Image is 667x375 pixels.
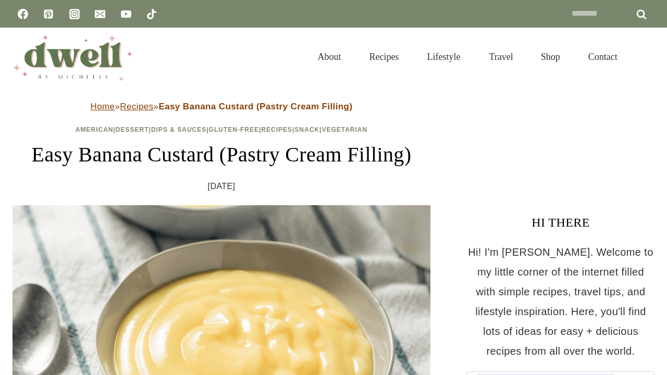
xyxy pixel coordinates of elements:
[355,39,413,75] a: Recipes
[38,4,59,24] a: Pinterest
[141,4,162,24] a: TikTok
[76,126,367,133] span: | | | | | |
[209,126,259,133] a: Gluten-Free
[574,39,632,75] a: Contact
[116,126,149,133] a: Dessert
[208,179,236,194] time: [DATE]
[261,126,292,133] a: Recipes
[304,39,355,75] a: About
[527,39,574,75] a: Shop
[467,242,654,361] p: Hi! I'm [PERSON_NAME]. Welcome to my little corner of the internet filled with simple recipes, tr...
[13,4,33,24] a: Facebook
[91,102,353,111] span: » »
[120,102,153,111] a: Recipes
[64,4,85,24] a: Instagram
[475,39,527,75] a: Travel
[467,213,654,232] h3: HI THERE
[158,102,352,111] strong: Easy Banana Custard (Pastry Cream Filling)
[322,126,367,133] a: Vegetarian
[76,126,114,133] a: American
[116,4,137,24] a: YouTube
[304,39,632,75] nav: Primary Navigation
[13,33,132,81] img: DWELL by michelle
[13,139,430,170] h1: Easy Banana Custard (Pastry Cream Filling)
[90,4,110,24] a: Email
[413,39,475,75] a: Lifestyle
[151,126,206,133] a: Dips & Sauces
[294,126,319,133] a: Snack
[637,48,654,66] button: View Search Form
[91,102,115,111] a: Home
